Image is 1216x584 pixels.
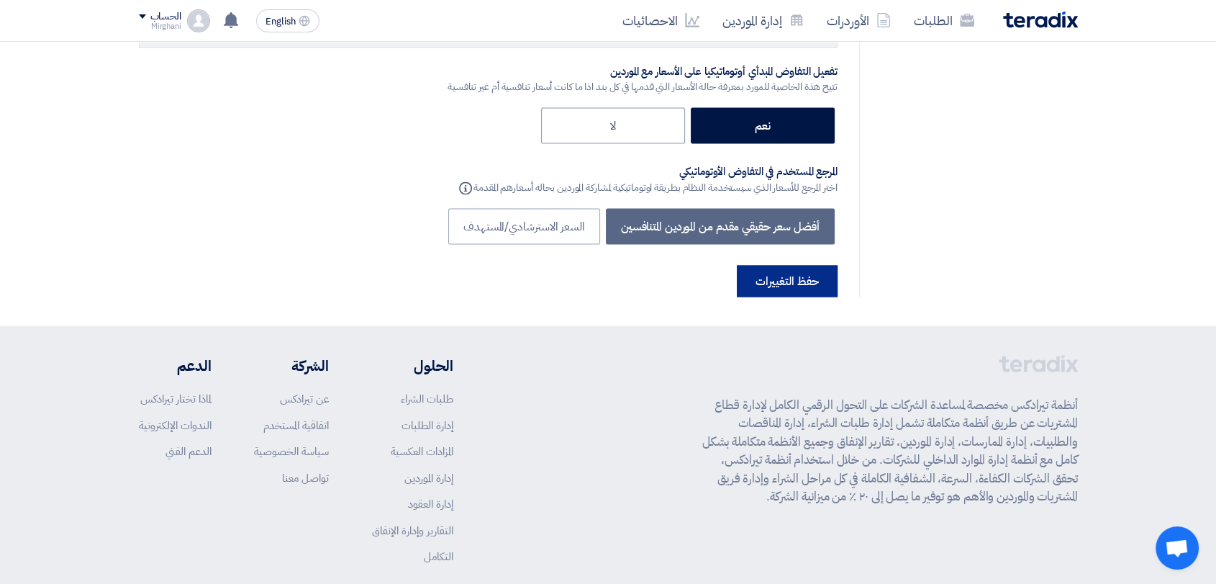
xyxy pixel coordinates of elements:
[424,548,453,564] a: التكامل
[266,17,296,27] span: English
[391,443,453,459] a: المزادات العكسية
[456,164,838,179] div: المرجع المستخدم في التفاوض الأوتوماتيكي
[902,4,986,37] a: الطلبات
[737,265,838,297] button: حفظ التغييرات
[254,443,329,459] a: سياسة الخصوصية
[254,354,329,376] li: الشركة
[139,417,212,433] a: الندوات الإلكترونية
[372,522,453,538] a: التقارير وإدارة الإنفاق
[448,208,600,244] label: السعر الاسترشادي/المستهدف
[815,4,902,37] a: الأوردرات
[263,417,329,433] a: اتفاقية المستخدم
[408,495,453,511] a: إدارة العقود
[282,470,329,485] a: تواصل معنا
[611,4,711,37] a: الاحصائيات
[139,22,181,30] div: Mirghani
[372,354,453,376] li: الحلول
[448,79,838,94] div: تتيح هذة الخاصية للمورد بمعرفة حالة الأسعار التي قدمها في كل بند اذا ما كانت أسعار تنافسية أم غير...
[150,11,181,23] div: الحساب
[256,9,319,32] button: English
[401,390,453,406] a: طلبات الشراء
[401,417,453,433] a: إدارة الطلبات
[1156,526,1199,570] a: Open chat
[456,178,838,195] div: اختر المرجع للأسعار الذي سيستخدمة النظام بطريقة اوتوماتيكية لمشاركة الموردين بحاله أسعارهم المقدمة
[165,443,212,459] a: الدعم الفني
[139,354,212,376] li: الدعم
[606,208,835,244] label: أفضل سعر حقيقي مقدم من الموردين المتنافسين
[448,65,838,79] div: تفعيل التفاوض المبدأي أوتوماتيكيا على الأسعار مع الموردين
[541,107,685,143] label: لا
[702,395,1078,506] p: أنظمة تيرادكس مخصصة لمساعدة الشركات على التحول الرقمي الكامل لإدارة قطاع المشتريات عن طريق أنظمة ...
[404,470,453,485] a: إدارة الموردين
[711,4,815,37] a: إدارة الموردين
[140,390,212,406] a: لماذا تختار تيرادكس
[691,107,835,143] label: نعم
[1003,12,1078,28] img: Teradix logo
[187,9,210,32] img: profile_test.png
[280,390,329,406] a: عن تيرادكس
